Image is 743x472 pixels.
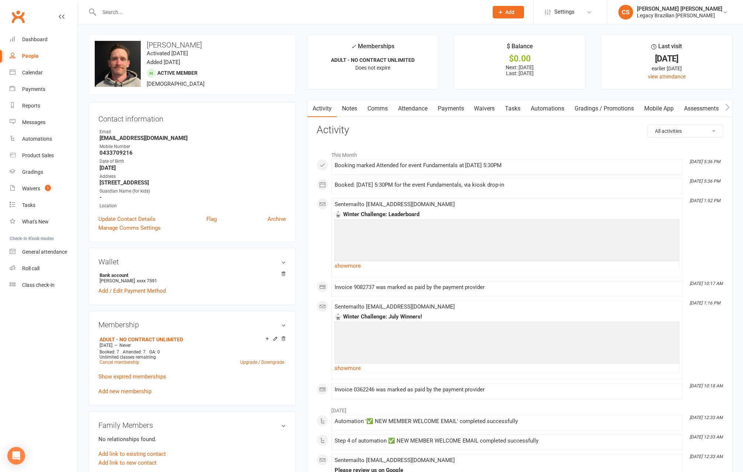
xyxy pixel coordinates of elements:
[335,162,679,169] div: Booking marked Attended for event Fundamentals at [DATE] 5:30PM
[335,284,679,290] div: Invoice 9082737 was marked as paid by the payment provider
[7,447,25,465] div: Open Intercom Messenger
[10,81,78,98] a: Payments
[639,100,679,117] a: Mobile App
[10,147,78,164] a: Product Sales
[10,260,78,277] a: Roll call
[119,343,131,348] span: Never
[100,149,286,156] strong: 0433709216
[554,4,575,20] span: Settings
[22,103,40,109] div: Reports
[317,124,723,136] h3: Activity
[608,64,726,73] div: earlier [DATE]
[98,435,286,444] p: No relationships found.
[100,355,156,360] span: Unlimited classes remaining
[100,128,286,135] div: Email
[268,215,286,223] a: Archive
[469,100,500,117] a: Waivers
[98,215,156,223] a: Update Contact Details
[22,186,40,191] div: Waivers
[100,173,286,180] div: Address
[335,314,679,320] div: 🥋 Winter Challenge: July Winners!
[690,434,723,440] i: [DATE] 12:33 AM
[690,198,720,203] i: [DATE] 1:52 PM
[461,55,579,63] div: $0.00
[157,70,198,76] span: Active member
[240,360,284,365] a: Upgrade / Downgrade
[10,164,78,180] a: Gradings
[98,450,166,458] a: Add link to existing contact
[98,286,166,295] a: Add / Edit Payment Method
[45,185,51,191] span: 1
[10,48,78,64] a: People
[500,100,526,117] a: Tasks
[690,383,723,388] i: [DATE] 10:18 AM
[10,31,78,48] a: Dashboard
[206,215,217,223] a: Flag
[10,64,78,81] a: Calendar
[570,100,639,117] a: Gradings / Promotions
[147,59,180,66] time: Added [DATE]
[22,119,45,125] div: Messages
[22,265,39,271] div: Roll call
[22,136,52,142] div: Automations
[362,100,393,117] a: Comms
[147,50,188,57] time: Activated [DATE]
[100,179,286,186] strong: [STREET_ADDRESS]
[637,12,722,19] div: Legacy Brazilian [PERSON_NAME]
[10,244,78,260] a: General attendance kiosk mode
[22,282,55,288] div: Class check-in
[98,458,157,467] a: Add link to new contact
[95,41,290,49] h3: [PERSON_NAME]
[22,202,35,208] div: Tasks
[9,7,27,26] a: Clubworx
[22,152,54,158] div: Product Sales
[100,202,286,209] div: Location
[10,131,78,147] a: Automations
[690,179,720,184] i: [DATE] 5:36 PM
[22,86,45,92] div: Payments
[526,100,570,117] a: Automations
[393,100,433,117] a: Attendance
[317,403,723,415] li: [DATE]
[100,143,286,150] div: Mobile Number
[331,57,415,63] strong: ADULT - NO CONTRACT UNLIMITED
[10,197,78,214] a: Tasks
[335,438,679,444] div: Step 4 of automation ✅ NEW MEMBER WELCOME EMAIL completed successfully
[98,342,286,348] div: —
[335,363,679,373] a: show more
[22,36,48,42] div: Dashboard
[10,214,78,230] a: What's New
[690,300,720,306] i: [DATE] 1:16 PM
[335,182,679,188] div: Booked: [DATE] 5:30PM for the event Fundamentals, via kiosk drop-in
[351,42,394,55] div: Memberships
[22,70,43,75] div: Calendar
[97,7,483,17] input: Search...
[22,219,49,225] div: What's New
[335,457,455,464] span: Sent email to [EMAIL_ADDRESS][DOMAIN_NAME]
[137,278,157,283] span: xxxx 7591
[100,272,282,278] strong: Bank account
[98,112,286,123] h3: Contact information
[651,42,682,55] div: Last visit
[679,100,724,117] a: Assessments
[100,165,286,171] strong: [DATE]
[10,114,78,131] a: Messages
[95,41,141,87] img: image1750067388.png
[337,100,362,117] a: Notes
[335,303,455,310] span: Sent email to [EMAIL_ADDRESS][DOMAIN_NAME]
[433,100,469,117] a: Payments
[335,261,679,271] a: show more
[98,388,151,395] a: Add new membership
[461,64,579,76] p: Next: [DATE] Last: [DATE]
[98,271,286,285] li: [PERSON_NAME]
[690,415,723,420] i: [DATE] 12:33 AM
[317,147,723,159] li: This Month
[147,81,205,87] span: [DEMOGRAPHIC_DATA]
[149,349,160,355] span: GA: 0
[22,169,43,175] div: Gradings
[98,373,166,380] a: Show expired memberships
[507,42,533,55] div: $ Balance
[690,281,723,286] i: [DATE] 10:17 AM
[100,188,286,195] div: Guardian Name (for kids)
[100,158,286,165] div: Date of Birth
